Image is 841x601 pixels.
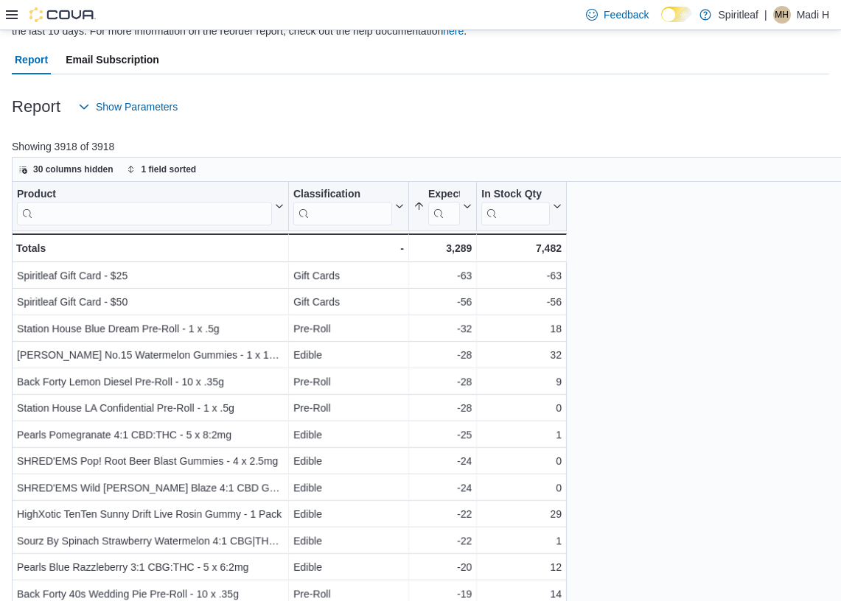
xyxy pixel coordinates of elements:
[428,187,460,201] div: Expected Stock (20 Days)
[13,161,119,178] button: 30 columns hidden
[17,426,284,443] div: Pearls Pomegranate 4:1 CBD:THC - 5 x 8:2mg
[121,161,203,178] button: 1 field sorted
[293,320,404,337] div: Pre-Roll
[413,293,472,311] div: -56
[481,267,562,284] div: -63
[413,239,472,257] div: 3,289
[293,373,404,390] div: Pre-Roll
[293,239,404,257] div: -
[17,558,284,576] div: Pearls Blue Razzleberry 3:1 CBG:THC - 5 x 6:2mg
[413,479,472,496] div: -24
[17,505,284,523] div: HighXotic TenTen Sunny Drift Live Rosin Gummy - 1 Pack
[481,558,562,576] div: 12
[17,187,284,225] button: Product
[17,373,284,390] div: Back Forty Lemon Diesel Pre-Roll - 10 x .35g
[443,25,464,37] a: here
[481,187,562,225] button: In Stock Qty
[764,6,767,24] p: |
[413,452,472,470] div: -24
[481,399,562,417] div: 0
[413,187,472,225] button: Expected Stock (20 Days)
[15,45,48,74] span: Report
[481,187,550,225] div: In Stock Qty
[17,452,284,470] div: SHRED'EMS Pop! Root Beer Blast Gummies - 4 x 2.5mg
[17,187,272,225] div: Product
[413,320,472,337] div: -32
[481,320,562,337] div: 18
[773,6,791,24] div: Madi H
[719,6,758,24] p: Spiritleaf
[413,426,472,443] div: -25
[17,399,284,417] div: Station House LA Confidential Pre-Roll - 1 x .5g
[413,399,472,417] div: -28
[481,505,562,523] div: 29
[428,187,460,225] div: Expected Stock
[293,558,404,576] div: Edible
[142,164,197,175] span: 1 field sorted
[17,293,284,311] div: Spiritleaf Gift Card - $50
[17,479,284,496] div: SHRED'EMS Wild [PERSON_NAME] Blaze 4:1 CBD Gummies - 4 x 10:2.5mg
[797,6,829,24] p: Madi H
[16,239,284,257] div: Totals
[481,346,562,364] div: 32
[481,426,562,443] div: 1
[17,187,272,201] div: Product
[481,293,562,311] div: -56
[293,267,404,284] div: Gift Cards
[293,452,404,470] div: Edible
[17,320,284,337] div: Station House Blue Dream Pre-Roll - 1 x .5g
[72,92,184,122] button: Show Parameters
[413,267,472,284] div: -63
[293,399,404,417] div: Pre-Roll
[96,99,178,114] span: Show Parameters
[481,373,562,390] div: 9
[17,267,284,284] div: Spiritleaf Gift Card - $25
[293,532,404,549] div: Edible
[413,373,472,390] div: -28
[661,22,662,23] span: Dark Mode
[293,187,392,225] div: Classification
[66,45,159,74] span: Email Subscription
[481,452,562,470] div: 0
[293,187,392,201] div: Classification
[481,532,562,549] div: 1
[481,187,550,201] div: In Stock Qty
[413,505,472,523] div: -22
[293,505,404,523] div: Edible
[12,98,60,116] h3: Report
[293,187,404,225] button: Classification
[661,7,692,22] input: Dark Mode
[413,532,472,549] div: -22
[293,346,404,364] div: Edible
[481,239,562,257] div: 7,482
[29,7,96,22] img: Cova
[413,346,472,364] div: -28
[293,426,404,443] div: Edible
[17,346,284,364] div: [PERSON_NAME] No.15 Watermelon Gummies - 1 x 10mg
[33,164,114,175] span: 30 columns hidden
[481,479,562,496] div: 0
[604,7,649,22] span: Feedback
[293,479,404,496] div: Edible
[775,6,789,24] span: MH
[413,558,472,576] div: -20
[17,532,284,549] div: Sourz By Spinach Strawberry Watermelon 4:1 CBG|THC Gummies - 5 Pack
[293,293,404,311] div: Gift Cards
